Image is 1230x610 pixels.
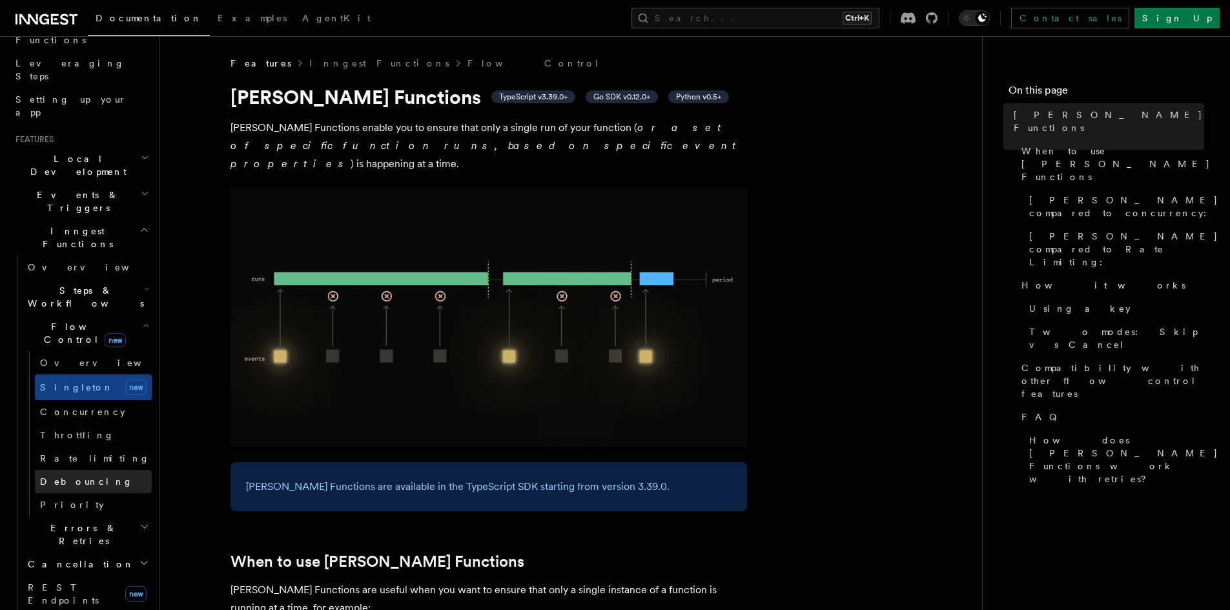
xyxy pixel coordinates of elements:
[593,92,650,102] span: Go SDK v0.12.0+
[35,374,152,400] a: Singletonnew
[1024,320,1204,356] a: Two modes: Skip vs Cancel
[1011,8,1129,28] a: Contact sales
[96,13,202,23] span: Documentation
[294,4,378,35] a: AgentKit
[10,152,141,178] span: Local Development
[23,558,134,571] span: Cancellation
[10,225,139,250] span: Inngest Functions
[1134,8,1220,28] a: Sign Up
[23,516,152,553] button: Errors & Retries
[1009,83,1204,103] h4: On this page
[1021,145,1211,183] span: When to use [PERSON_NAME] Functions
[1029,302,1131,315] span: Using a key
[231,119,747,173] p: [PERSON_NAME] Functions enable you to ensure that only a single run of your function ( ) is happe...
[10,134,54,145] span: Features
[1009,103,1204,139] a: [PERSON_NAME] Functions
[28,262,161,272] span: Overview
[23,284,144,310] span: Steps & Workflows
[499,92,568,102] span: TypeScript v3.39.0+
[15,94,127,117] span: Setting up your app
[40,453,150,463] span: Rate limiting
[676,92,721,102] span: Python v0.5+
[1029,325,1204,351] span: Two modes: Skip vs Cancel
[1016,405,1204,429] a: FAQ
[959,10,990,26] button: Toggle dark mode
[35,351,152,374] a: Overview
[23,553,152,576] button: Cancellation
[1016,356,1204,405] a: Compatibility with other flow control features
[23,522,140,547] span: Errors & Retries
[1029,434,1218,485] span: How does [PERSON_NAME] Functions work with retries?
[15,58,125,81] span: Leveraging Steps
[1016,139,1204,188] a: When to use [PERSON_NAME] Functions
[10,183,152,219] button: Events & Triggers
[28,582,99,605] span: REST Endpoints
[23,320,142,346] span: Flow Control
[35,423,152,447] a: Throttling
[231,57,291,70] span: Features
[10,219,152,256] button: Inngest Functions
[1024,188,1204,225] a: [PERSON_NAME] compared to concurrency:
[40,358,173,368] span: Overview
[125,586,147,602] span: new
[10,188,141,214] span: Events & Triggers
[231,85,747,108] h1: [PERSON_NAME] Functions
[1021,361,1204,400] span: Compatibility with other flow control features
[1029,230,1218,269] span: [PERSON_NAME] compared to Rate Limiting:
[40,430,114,440] span: Throttling
[843,12,872,25] kbd: Ctrl+K
[35,470,152,493] a: Debouncing
[40,382,114,392] span: Singleton
[35,493,152,516] a: Priority
[23,256,152,279] a: Overview
[88,4,210,36] a: Documentation
[10,88,152,124] a: Setting up your app
[302,13,371,23] span: AgentKit
[309,57,449,70] a: Inngest Functions
[1024,225,1204,274] a: [PERSON_NAME] compared to Rate Limiting:
[23,279,152,315] button: Steps & Workflows
[231,188,747,447] img: Singleton Functions only process one run at a time.
[10,147,152,183] button: Local Development
[631,8,879,28] button: Search...Ctrl+K
[1016,274,1204,297] a: How it works
[1024,297,1204,320] a: Using a key
[218,13,287,23] span: Examples
[231,553,524,571] a: When to use [PERSON_NAME] Functions
[467,57,600,70] a: Flow Control
[35,400,152,423] a: Concurrency
[125,380,147,395] span: new
[1021,411,1063,423] span: FAQ
[1029,194,1218,219] span: [PERSON_NAME] compared to concurrency:
[23,315,152,351] button: Flow Controlnew
[1021,279,1185,292] span: How it works
[231,121,742,170] em: or a set of specific function runs, based on specific event properties
[40,500,104,510] span: Priority
[10,52,152,88] a: Leveraging Steps
[40,407,125,417] span: Concurrency
[105,333,126,347] span: new
[35,447,152,470] a: Rate limiting
[40,476,133,487] span: Debouncing
[246,478,732,496] p: [PERSON_NAME] Functions are available in the TypeScript SDK starting from version 3.39.0.
[210,4,294,35] a: Examples
[1024,429,1204,491] a: How does [PERSON_NAME] Functions work with retries?
[23,351,152,516] div: Flow Controlnew
[1014,108,1204,134] span: [PERSON_NAME] Functions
